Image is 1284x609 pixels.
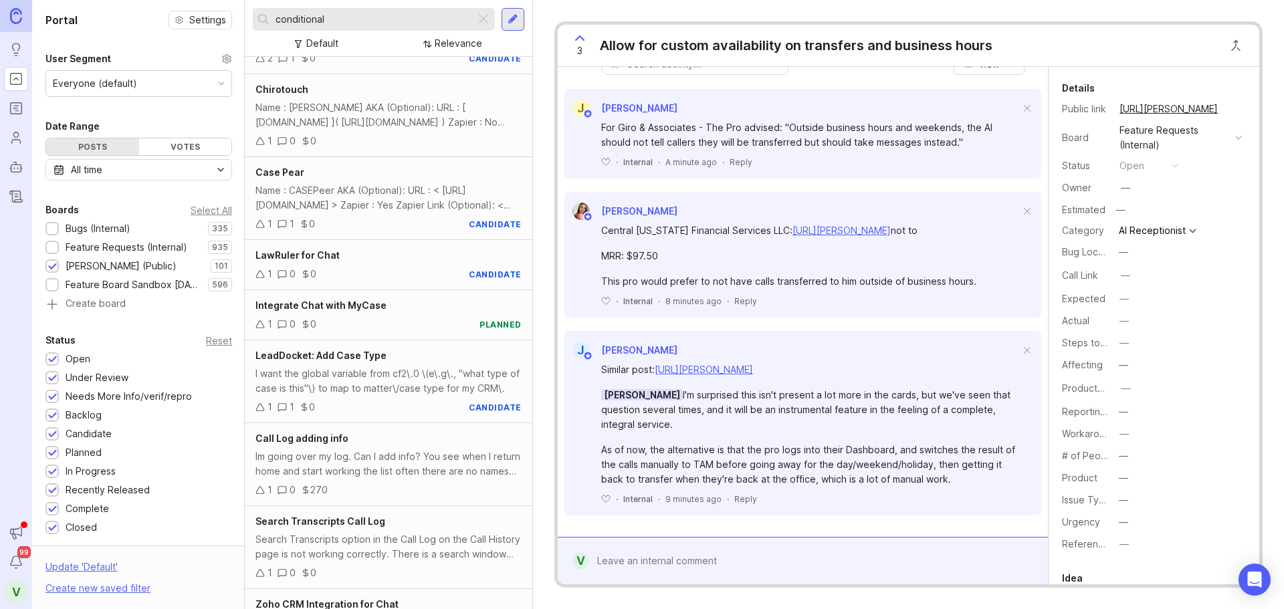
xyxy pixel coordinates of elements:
div: Name : CASEPeer AKA (Optional): URL : < [URL][DOMAIN_NAME] > Zapier : Yes Zapier Link (Optional):... [255,183,522,213]
a: Zuleica Garcia[PERSON_NAME] [564,203,677,220]
label: Urgency [1062,516,1100,527]
a: Autopilot [4,155,28,179]
a: ChirotouchName : [PERSON_NAME] AKA (Optional): URL : [ [DOMAIN_NAME] ]( [URL][DOMAIN_NAME] ) Zapi... [245,74,532,157]
div: — [1119,314,1129,328]
div: Category [1062,223,1109,238]
div: Board [1062,130,1109,145]
div: Owner [1062,180,1109,195]
div: 0 [310,51,316,66]
div: User Segment [45,51,111,67]
div: Votes [139,138,232,155]
div: — [1121,268,1130,283]
a: Ideas [4,37,28,62]
img: member badge [582,351,593,361]
div: Open [66,352,90,366]
div: 0 [310,267,316,281]
label: ProductboardID [1062,382,1133,394]
img: Zuleica Garcia [572,203,590,220]
div: Internal [623,156,653,168]
div: I want the global variable from cf2\.0 \(e\.g\., "what type of case is this"\) to map to matter\/... [255,366,522,396]
div: Date Range [45,118,100,134]
div: Create new saved filter [45,581,150,596]
button: Reference(s) [1115,535,1133,553]
button: ProductboardID [1117,380,1134,397]
div: Central [US_STATE] Financial Services LLC: not to [601,223,1020,238]
span: Integrate Chat with MyCase [255,299,387,311]
div: Reply [730,156,752,168]
div: Status [1062,158,1109,173]
div: 1 [267,566,272,580]
label: Workaround [1062,428,1116,439]
a: Users [4,126,28,150]
a: Call Log adding infoIm going over my log. Can I add info? You see when I return home and start wo... [245,423,532,506]
label: Issue Type [1062,494,1111,505]
div: Relevance [435,36,482,51]
div: Under Review [66,370,128,385]
button: Close button [1222,32,1249,59]
a: LawRuler for Chat100candidate [245,240,532,290]
a: J[PERSON_NAME] [564,100,677,117]
p: 596 [212,279,228,290]
div: Estimated [1062,205,1105,215]
label: Reference(s) [1062,538,1121,550]
div: · [658,295,660,307]
span: 9 minutes ago [665,493,722,505]
div: — [1119,471,1128,485]
div: 270 [310,483,328,497]
div: — [1119,336,1129,350]
p: 101 [215,261,228,271]
a: Case PearName : CASEPeer AKA (Optional): URL : < [URL][DOMAIN_NAME] > Zapier : Yes Zapier Link (O... [245,157,532,240]
label: Reporting Team [1062,406,1134,417]
div: Reset [206,337,232,344]
h1: Portal [45,12,78,28]
a: Integrate Chat with MyCase100planned [245,290,532,340]
div: Needs More Info/verif/repro [66,389,192,404]
div: 1 [267,317,272,332]
div: Feature Board Sandbox [DATE] [66,277,201,292]
div: 0 [290,267,296,281]
p: 335 [212,223,228,234]
div: 1 [267,267,272,281]
div: Complete [66,501,109,516]
div: candidate [469,53,522,64]
span: Case Pear [255,166,304,178]
div: MRR: $97.50 [601,249,1020,263]
div: In Progress [66,464,116,479]
div: 1 [267,483,272,497]
a: Changelog [4,185,28,209]
button: Announcements [4,521,28,545]
div: 2 [267,51,273,66]
div: — [1119,404,1128,419]
div: 0 [290,317,296,332]
button: Expected [1115,290,1133,308]
div: — [1119,449,1128,463]
span: LawRuler for Chat [255,249,340,261]
div: V [4,580,28,604]
div: — [1119,537,1129,552]
div: Closed [66,520,97,535]
div: — [1119,358,1128,372]
span: [PERSON_NAME] [601,205,677,217]
div: candidate [469,402,522,413]
div: — [1119,291,1129,306]
a: J[PERSON_NAME] [564,342,677,359]
a: [URL][PERSON_NAME] [1115,100,1222,118]
span: Call Log adding info [255,433,348,444]
label: # of People Affected [1062,450,1157,461]
div: Update ' Default ' [45,560,118,581]
div: I'm surprised this isn't present a lot more in the cards, but we've seen that question several ti... [601,388,1020,432]
div: Planned [66,445,102,460]
div: V [572,552,589,570]
div: 1 [290,217,294,231]
div: Im going over my log. Can I add info? You see when I return home and start working the list often... [255,449,522,479]
button: Settings [169,11,232,29]
button: Actual [1115,312,1133,330]
div: Internal [623,295,653,307]
div: Allow for custom availability on transfers and business hours [600,36,992,55]
div: candidate [469,219,522,230]
div: Open Intercom Messenger [1239,564,1271,596]
span: Chirotouch [255,84,308,95]
span: [PERSON_NAME] [601,389,683,400]
label: Bug Location [1062,246,1120,257]
div: Idea [1062,570,1083,586]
